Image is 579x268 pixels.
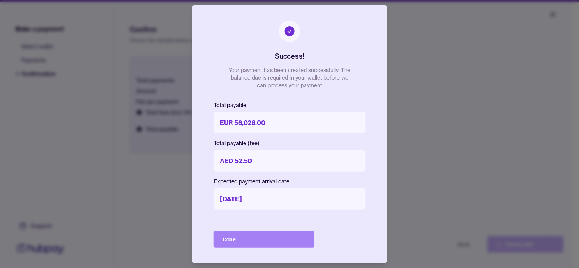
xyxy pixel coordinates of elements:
[214,178,366,185] p: Expected payment arrival date
[229,66,351,89] p: Your payment has been created successfully. The balance due is required in your wallet before we ...
[214,140,366,147] p: Total payable (fee)
[214,112,366,133] p: EUR 56,028.00
[214,188,366,210] p: [DATE]
[214,231,314,248] button: Done
[214,150,366,172] p: AED 52.50
[214,101,366,109] p: Total payable
[275,51,305,62] h2: Success!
